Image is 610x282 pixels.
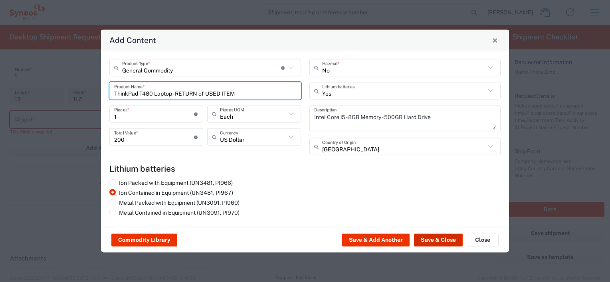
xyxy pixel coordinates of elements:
[109,164,501,174] h4: Lithium batteries
[109,189,233,196] label: Ion Contained in Equipment (UN3481, PI967)
[109,34,156,46] h4: Add Content
[109,179,233,186] label: Ion Packed with Equipment (UN3481, PI966)
[467,234,499,247] button: Close
[111,234,177,247] button: Commodity Library
[414,234,463,247] button: Save & Close
[109,199,240,206] label: Metal Packed with Equipment (UN3091, PI969)
[342,234,410,247] button: Save & Add Another
[109,209,240,216] label: Metal Contained in Equipment (UN3091, PI970)
[489,35,501,46] button: Close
